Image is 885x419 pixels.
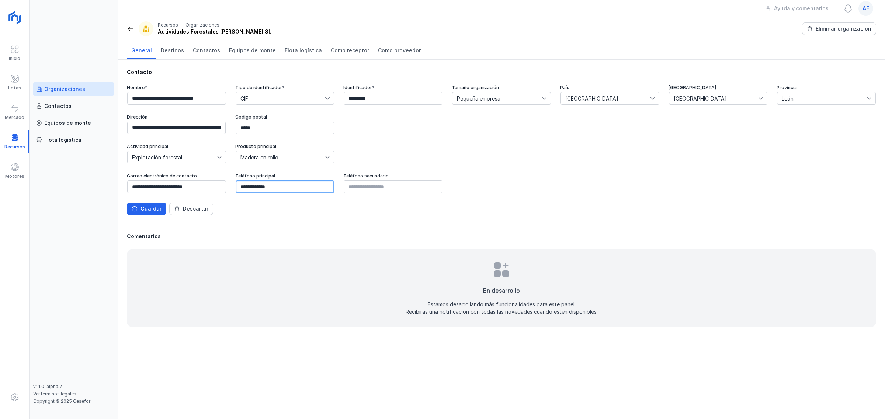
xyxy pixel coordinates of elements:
div: Correo electrónico de contacto [127,173,226,179]
div: Ayuda y comentarios [774,5,829,12]
span: Flota logística [285,47,322,54]
a: General [127,41,156,59]
div: Lotes [8,85,21,91]
div: País [560,85,660,90]
span: Madera en rollo [236,151,325,163]
div: Código postal [235,114,335,120]
span: León [777,92,867,104]
div: Provincia [777,85,876,90]
div: Dirección [127,114,226,120]
div: Actividad principal [127,144,226,149]
div: Organizaciones [44,85,85,93]
div: Teléfono principal [235,173,335,179]
span: Como proveedor [378,47,421,54]
div: Nombre [127,85,226,90]
div: Estamos desarrollando más funcionalidades para este panel. [428,301,576,308]
div: Recibirás una notificación con todas las novedades cuando estén disponibles. [406,308,598,316]
span: Como receptor [331,47,369,54]
div: Copyright © 2025 Cesefor [33,398,114,404]
span: General [131,47,152,54]
button: Ayuda y comentarios [760,2,833,15]
span: Explotación forestal [128,151,217,163]
div: Contactos [44,102,72,110]
span: Destinos [161,47,184,54]
div: Descartar [183,205,208,212]
div: v1.1.0-alpha.7 [33,384,114,390]
div: Motores [5,173,24,179]
div: Identificador [343,85,443,90]
img: logoRight.svg [6,8,24,27]
a: Destinos [156,41,188,59]
div: Organizaciones [185,22,219,28]
div: Contacto [127,68,876,76]
a: Equipos de monte [225,41,280,59]
a: Como receptor [326,41,374,59]
a: Flota logística [280,41,326,59]
span: Castilla y León [669,92,759,104]
a: Equipos de monte [33,116,114,130]
span: Contactos [193,47,220,54]
div: Teléfono secundario [343,173,443,179]
div: Producto principal [235,144,335,149]
div: Flota logística [44,136,81,144]
button: Eliminar organización [802,22,876,35]
div: Tipo de identificador [235,85,335,90]
div: Guardar [140,205,162,212]
span: Equipos de monte [229,47,276,54]
div: Inicio [9,56,20,61]
div: [GEOGRAPHIC_DATA] [669,85,768,90]
span: CIF [236,92,325,104]
span: Pequeña empresa [452,92,542,104]
span: af [863,5,869,12]
div: Equipos de monte [44,119,91,127]
button: Guardar [127,203,166,215]
div: Comentarios [127,233,876,240]
a: Ver términos legales [33,391,76,397]
a: Como proveedor [374,41,425,59]
span: España [561,92,650,104]
div: Tamaño organización [452,85,551,90]
button: Descartar [169,203,213,215]
a: Contactos [188,41,225,59]
div: Eliminar organización [816,25,871,32]
a: Contactos [33,99,114,113]
div: Recursos [158,22,178,28]
a: Flota logística [33,133,114,147]
a: Organizaciones [33,82,114,96]
div: En desarrollo [483,286,520,295]
div: Mercado [5,115,24,120]
div: Actividades Forestales [PERSON_NAME] Sl. [158,28,271,35]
